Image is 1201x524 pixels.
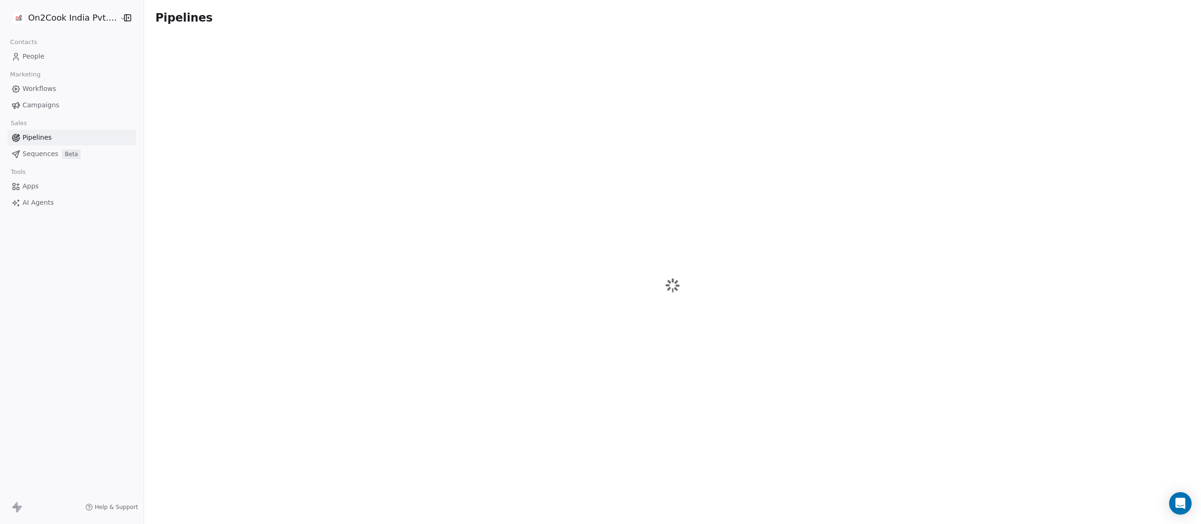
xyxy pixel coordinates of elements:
a: Campaigns [8,97,136,113]
a: Apps [8,179,136,194]
a: Help & Support [85,503,138,511]
button: On2Cook India Pvt. Ltd. [11,10,114,26]
span: Sequences [23,149,58,159]
span: Apps [23,181,39,191]
a: People [8,49,136,64]
span: Workflows [23,84,56,94]
span: Help & Support [95,503,138,511]
span: AI Agents [23,198,54,208]
span: Pipelines [23,133,52,142]
span: Beta [62,150,81,159]
span: Sales [7,116,31,130]
img: on2cook%20logo-04%20copy.jpg [13,12,24,23]
span: Campaigns [23,100,59,110]
a: AI Agents [8,195,136,210]
a: Workflows [8,81,136,97]
span: Marketing [6,67,45,82]
span: Tools [7,165,30,179]
a: SequencesBeta [8,146,136,162]
span: On2Cook India Pvt. Ltd. [28,12,117,24]
div: Open Intercom Messenger [1169,492,1192,515]
span: Pipelines [155,11,213,24]
a: Pipelines [8,130,136,145]
span: People [23,52,45,61]
span: Contacts [6,35,41,49]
